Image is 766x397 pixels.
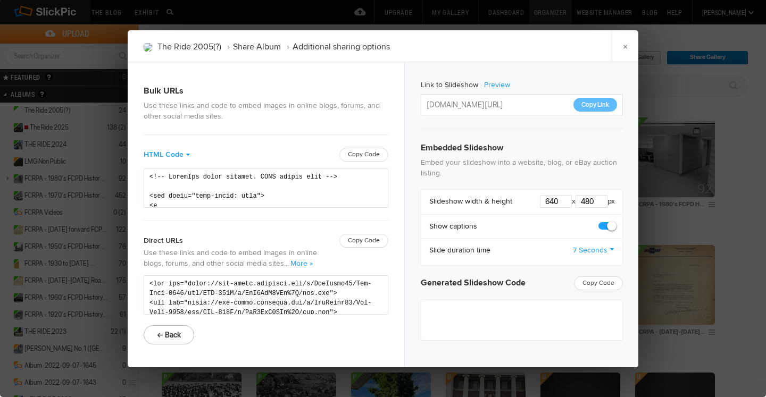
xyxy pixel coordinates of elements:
li: The Ride 2005(?) [157,38,221,56]
div: x px [530,196,615,208]
span: .. [286,259,290,268]
li: Share Album [221,38,281,56]
h3: Embedded Slideshow [421,141,623,154]
button: ← Back [144,325,194,344]
p: Use these links and code to embed images in online blogs, forums, and other social media sites. [144,100,388,122]
a: × [612,30,638,62]
a: 7 Seconds [573,245,614,256]
b: Slide duration time [429,245,490,256]
b: Slideshow width & height [429,196,512,207]
a: Preview [478,78,518,92]
div: Copy Code [339,148,388,162]
h3: Bulk URLs [144,85,388,97]
p: Use these links and code to embed images in online blogs, forums, and other social media sites. [144,248,327,269]
li: Additional sharing options [281,38,390,56]
img: MVC-012S.png [144,43,152,52]
button: Copy Link [573,98,617,112]
div: Link to Slideshow [421,78,478,92]
p: Embed your slideshow into a website, blog, or eBay auction listing. [421,157,623,179]
div: Direct URLs [144,234,183,248]
a: More » [290,259,313,268]
span: Copy Code [574,276,623,290]
b: Show captions [429,221,477,232]
a: HTML Code [144,148,190,162]
h3: Generated Slideshow Code [421,276,623,289]
div: Copy Code [339,234,388,248]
